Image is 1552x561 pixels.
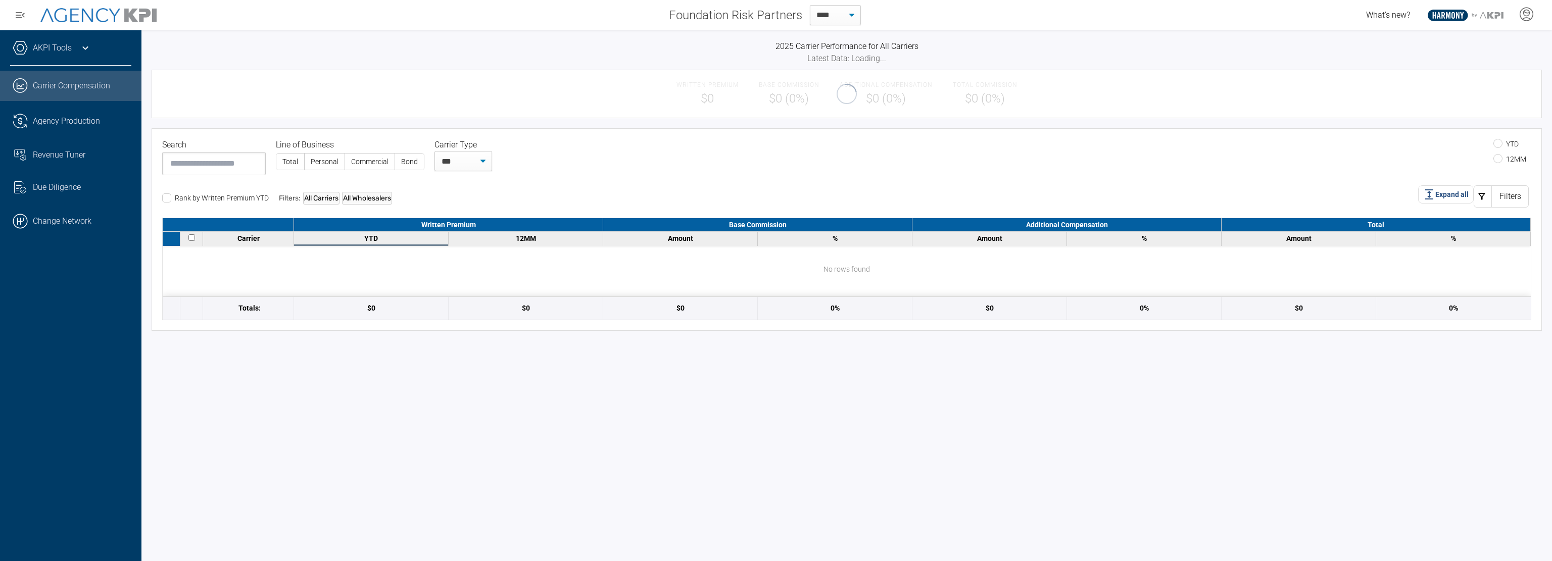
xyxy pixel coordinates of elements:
[1418,185,1474,203] button: Expand all
[807,54,886,63] span: Latest Data: Loading...
[162,194,269,202] label: Rank by Written Premium YTD
[986,303,994,314] div: $0
[342,192,392,205] div: All Wholesalers
[1435,189,1469,200] span: Expand all
[206,234,291,242] div: Carrier
[162,139,190,151] label: Search
[276,139,424,151] legend: Line of Business
[305,154,345,170] label: Personal
[297,234,446,242] div: YTD
[522,303,530,314] div: $0
[516,234,536,242] span: 12 months data from the last reported month
[760,234,909,242] div: %
[40,8,157,23] img: AgencyKPI
[294,218,603,231] div: Written Premium
[1379,234,1528,242] div: %
[238,303,261,314] span: Totals:
[303,192,339,205] div: All Carriers
[1070,234,1219,242] div: %
[603,218,912,231] div: Base Commission
[276,154,304,170] label: Total
[1491,185,1529,208] div: Filters
[915,234,1064,242] div: Amount
[1449,303,1458,314] div: 0%
[831,303,840,314] div: 0%
[395,154,424,170] label: Bond
[1222,218,1531,231] div: Total
[345,154,395,170] label: Commercial
[1295,303,1303,314] div: $0
[33,149,85,161] span: Revenue Tuner
[1140,303,1149,314] div: 0%
[1366,10,1410,20] span: What's new?
[912,218,1222,231] div: Additional Compensation
[676,303,685,314] div: $0
[1493,155,1526,163] label: 12MM
[33,181,81,193] span: Due Diligence
[1224,234,1373,242] div: Amount
[33,42,72,54] a: AKPI Tools
[33,115,100,127] span: Agency Production
[434,139,481,151] label: Carrier Type
[835,82,858,106] div: oval-loading
[669,6,802,24] span: Foundation Risk Partners
[1493,140,1519,148] label: YTD
[152,40,1542,53] h3: 2025 Carrier Performance for All Carriers
[606,234,755,242] div: Amount
[1474,185,1529,208] button: Filters
[279,192,392,205] div: Filters:
[367,303,375,314] div: $0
